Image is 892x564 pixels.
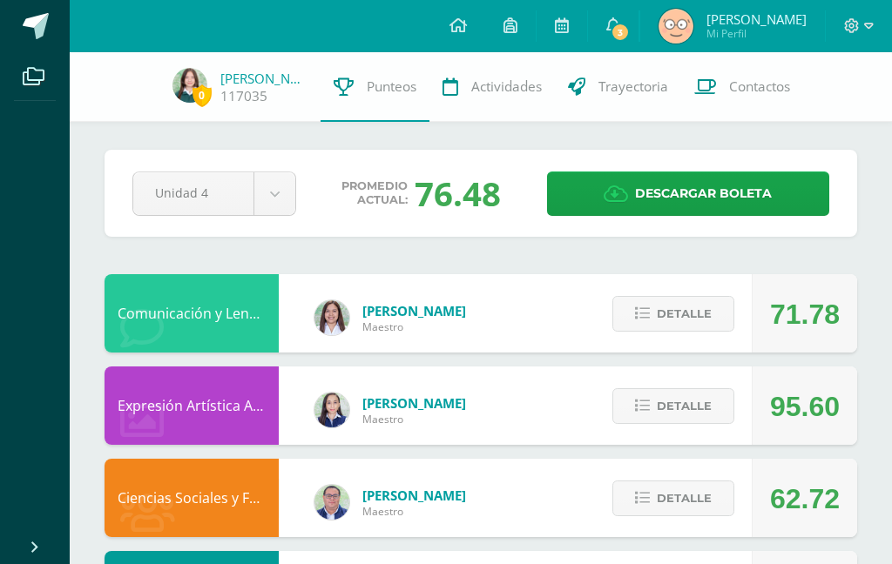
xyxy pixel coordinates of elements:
[220,87,267,105] a: 117035
[612,480,734,516] button: Detalle
[729,77,790,96] span: Contactos
[598,77,668,96] span: Trayectoria
[133,172,295,215] a: Unidad 4
[471,77,542,96] span: Actividades
[220,70,307,87] a: [PERSON_NAME]
[314,393,349,427] img: 360951c6672e02766e5b7d72674f168c.png
[611,23,630,42] span: 3
[659,9,693,44] img: bdb7d8157ba45ca2607f873ef1aaac50.png
[612,296,734,332] button: Detalle
[770,275,840,353] div: 71.78
[105,366,279,445] div: Expresión Artística ARTES PLÁSTICAS
[321,52,429,122] a: Punteos
[172,68,207,103] img: 60ebfa88862d7e1667ce5664aea54911.png
[362,394,466,412] span: [PERSON_NAME]
[415,171,501,216] div: 76.48
[429,52,555,122] a: Actividades
[341,179,408,207] span: Promedio actual:
[635,172,772,215] span: Descargar boleta
[547,171,829,216] a: Descargar boleta
[367,77,416,96] span: Punteos
[155,172,232,213] span: Unidad 4
[770,460,840,538] div: 62.72
[555,52,681,122] a: Trayectoria
[362,302,466,319] span: [PERSON_NAME]
[362,504,466,519] span: Maestro
[105,459,279,537] div: Ciencias Sociales y Formación Ciudadana
[706,10,807,28] span: [PERSON_NAME]
[362,319,466,334] span: Maestro
[362,487,466,504] span: [PERSON_NAME]
[362,412,466,426] span: Maestro
[193,84,212,106] span: 0
[770,367,840,446] div: 95.60
[612,388,734,424] button: Detalle
[657,482,712,514] span: Detalle
[314,485,349,520] img: c1c1b07ef08c5b34f56a5eb7b3c08b85.png
[706,26,807,41] span: Mi Perfil
[105,274,279,352] div: Comunicación y Lenguaje, Inglés
[657,298,712,330] span: Detalle
[657,390,712,422] span: Detalle
[314,300,349,335] img: acecb51a315cac2de2e3deefdb732c9f.png
[681,52,803,122] a: Contactos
